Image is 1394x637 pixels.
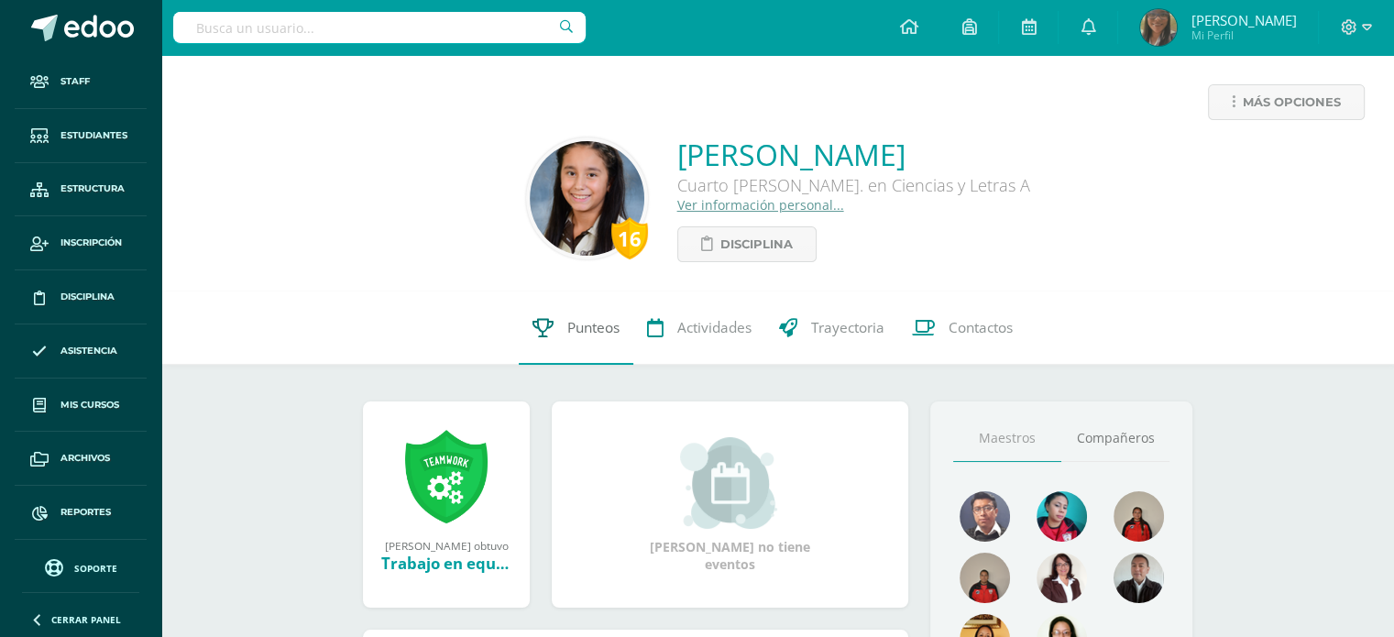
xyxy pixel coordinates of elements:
[60,236,122,250] span: Inscripción
[720,227,793,261] span: Disciplina
[677,318,752,337] span: Actividades
[677,196,844,214] a: Ver información personal...
[898,291,1026,365] a: Contactos
[381,553,511,574] div: Trabajo en equipo
[60,290,115,304] span: Disciplina
[15,163,147,217] a: Estructura
[1061,415,1169,462] a: Compañeros
[811,318,884,337] span: Trayectoria
[639,437,822,573] div: [PERSON_NAME] no tiene eventos
[611,217,648,259] div: 16
[1191,11,1296,29] span: [PERSON_NAME]
[381,538,511,553] div: [PERSON_NAME] obtuvo
[960,491,1010,542] img: bf3cc4379d1deeebe871fe3ba6f72a08.png
[567,318,620,337] span: Punteos
[677,135,1030,174] a: [PERSON_NAME]
[15,432,147,486] a: Archivos
[1140,9,1177,46] img: d98bf3c1f642bb0fd1b79fad2feefc7b.png
[1114,553,1164,603] img: 0d3619d765a73a478c6d916ef7d79d35.png
[1191,27,1296,43] span: Mi Perfil
[953,415,1061,462] a: Maestros
[60,181,125,196] span: Estructura
[60,398,119,412] span: Mis cursos
[60,344,117,358] span: Asistencia
[15,109,147,163] a: Estudiantes
[1208,84,1365,120] a: Más opciones
[1037,553,1087,603] img: 7439dc799ba188a81a1faa7afdec93a0.png
[51,613,121,626] span: Cerrar panel
[680,437,780,529] img: event_small.png
[677,226,817,262] a: Disciplina
[633,291,765,365] a: Actividades
[949,318,1013,337] span: Contactos
[60,451,110,466] span: Archivos
[74,562,117,575] span: Soporte
[15,216,147,270] a: Inscripción
[519,291,633,365] a: Punteos
[1243,85,1341,119] span: Más opciones
[15,55,147,109] a: Staff
[173,12,586,43] input: Busca un usuario...
[60,505,111,520] span: Reportes
[530,141,644,256] img: fb5ff0b921d7813dc9dd937955b46211.png
[15,379,147,433] a: Mis cursos
[60,128,127,143] span: Estudiantes
[15,324,147,379] a: Asistencia
[765,291,898,365] a: Trayectoria
[960,553,1010,603] img: 177a0cef6189344261906be38084f07c.png
[15,270,147,324] a: Disciplina
[15,486,147,540] a: Reportes
[1037,491,1087,542] img: 1c7763f46a97a60cb2d0673d8595e6ce.png
[22,555,139,579] a: Soporte
[677,174,1030,196] div: Cuarto [PERSON_NAME]. en Ciencias y Letras A
[60,74,90,89] span: Staff
[1114,491,1164,542] img: 4cadd866b9674bb26779ba88b494ab1f.png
